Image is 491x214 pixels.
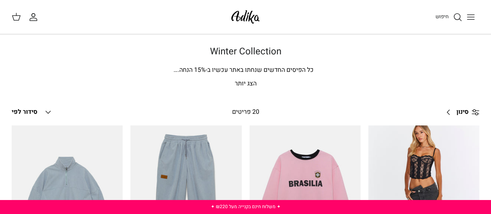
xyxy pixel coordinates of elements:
[194,65,201,75] span: 15
[441,103,479,122] a: סינון
[211,203,281,210] a: ✦ משלוח חינם בקנייה מעל ₪220 ✦
[12,46,479,57] h1: Winter Collection
[462,9,479,26] button: Toggle menu
[206,65,314,75] span: כל הפיסים החדשים שנחתו באתר עכשיו ב-
[12,107,37,117] span: סידור לפי
[29,12,41,22] a: החשבון שלי
[456,107,468,117] span: סינון
[435,13,449,20] span: חיפוש
[12,104,53,121] button: סידור לפי
[12,79,479,89] p: הצג יותר
[229,8,262,26] img: Adika IL
[173,65,206,75] span: % הנחה.
[435,12,462,22] a: חיפוש
[188,107,303,117] div: 20 פריטים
